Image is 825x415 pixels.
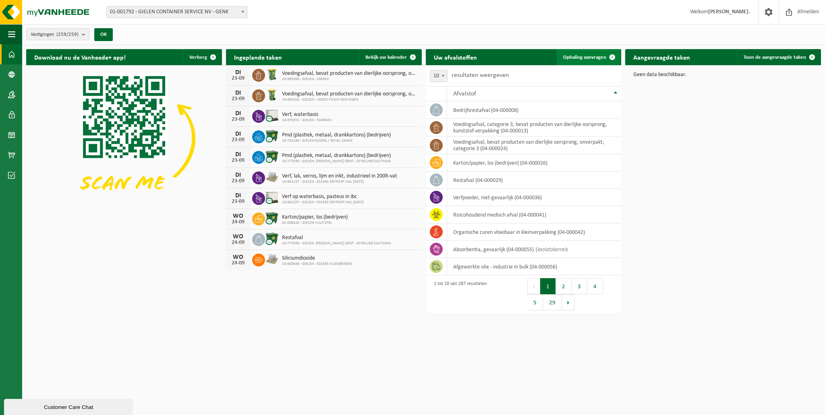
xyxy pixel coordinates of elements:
[537,247,568,253] i: koolstokorrels
[265,109,279,122] img: PB-IC-CU
[447,206,622,223] td: risicohoudend medisch afval (04-000041)
[107,6,247,18] span: 01-001792 - GIELEN CONTAINER SERVICE NV - GENK
[282,159,391,164] span: 10-777036 - GIELEN -[PERSON_NAME] GENT - AFDELING EASTMAN
[447,119,622,136] td: voedingsafval, categorie 3, bevat producten van dierlijke oorsprong, kunststof verpakking (04-000...
[230,219,246,225] div: 24-09
[744,55,806,60] span: Toon de aangevraagde taken
[282,214,348,221] span: Karton/papier, los (bedrijven)
[282,200,364,205] span: 10-961257 - GIELEN - ESSERS DRYPORT HAL [DATE]
[447,154,622,171] td: karton/papier, los (bedrijven) (04-000026)
[31,29,79,41] span: Vestigingen
[447,223,622,241] td: organische zuren vloeibaar in kleinverpakking (04-000042)
[230,117,246,122] div: 23-09
[430,70,447,82] span: 10
[708,9,750,15] strong: [PERSON_NAME].
[447,171,622,189] td: restafval (04-000029)
[230,158,246,163] div: 23-09
[265,252,279,266] img: LP-PA-00000-WDN-11
[282,111,332,118] span: Verf, waterbasis
[737,49,820,65] a: Toon de aangevraagde taken
[230,110,246,117] div: DI
[230,137,246,143] div: 23-09
[556,278,572,294] button: 2
[453,91,476,97] span: Afvalstof
[282,153,391,159] span: Pmd (plastiek, metaal, drankkartons) (bedrijven)
[282,180,397,184] span: 10-961257 - GIELEN - ESSERS DRYPORT HAL [DATE]
[540,278,556,294] button: 1
[265,170,279,184] img: LP-PA-00000-WDN-11
[230,192,246,199] div: DI
[265,88,279,102] img: WB-0140-HPE-GN-50
[430,277,487,311] div: 1 tot 10 van 287 resultaten
[447,101,622,119] td: bedrijfsrestafval (04-000008)
[527,294,543,310] button: 5
[230,151,246,158] div: DI
[563,55,606,60] span: Ophaling aanvragen
[359,49,421,65] a: Bekijk uw kalender
[230,76,246,81] div: 23-09
[625,49,698,65] h2: Aangevraagde taken
[230,260,246,266] div: 24-09
[543,294,562,310] button: 29
[527,278,540,294] button: Previous
[265,211,279,225] img: WB-1100-CU
[230,233,246,240] div: WO
[26,49,134,65] h2: Download nu de Vanheede+ app!
[56,32,79,37] count: (259/259)
[265,191,279,204] img: PB-IC-CU
[4,397,135,415] iframe: chat widget
[265,232,279,246] img: WB-1100-CU
[265,68,279,81] img: WB-0240-HPE-GN-50
[26,65,222,212] img: Download de VHEPlus App
[447,241,622,258] td: absorbentia, gevaarlijk (04-000055) |
[230,199,246,204] div: 23-09
[282,97,418,102] span: 10-991925 - GIELEN - VERSO FOOD HOEVENEN
[282,70,418,77] span: Voedingsafval, bevat producten van dierlijke oorsprong, onverpakt, categorie 3
[230,90,246,96] div: DI
[282,262,352,266] span: 10-885646 - GIELEN - ESSERS OUDSBERGEN
[282,91,418,97] span: Voedingsafval, bevat producten van dierlijke oorsprong, onverpakt, categorie 3
[282,132,391,138] span: Pmd (plastiek, metaal, drankkartons) (bedrijven)
[282,221,348,225] span: 02-008410 - GIELEN-VLUX SPRL
[94,28,113,41] button: OK
[230,131,246,137] div: DI
[265,150,279,163] img: WB-1100-CU
[282,118,332,123] span: 10-970551 - GIELEN - CORPACK
[426,49,485,65] h2: Uw afvalstoffen
[230,172,246,178] div: DI
[447,189,622,206] td: verfpoeder, niet-gevaarlijk (04-000036)
[365,55,407,60] span: Bekijk uw kalender
[230,240,246,246] div: 24-09
[226,49,290,65] h2: Ingeplande taken
[452,72,509,78] label: resultaten weergeven
[572,278,587,294] button: 3
[282,138,391,143] span: 10-742194 - GIELEN-ESSERS / ROYAL CANIN
[106,6,247,18] span: 01-001792 - GIELEN CONTAINER SERVICE NV - GENK
[447,136,622,154] td: voedingsafval, bevat producten van dierlijke oorsprong, onverpakt, categorie 3 (04-000024)
[183,49,221,65] button: Verberg
[557,49,620,65] a: Ophaling aanvragen
[633,72,813,78] p: Geen data beschikbaar.
[230,96,246,102] div: 23-09
[282,173,397,180] span: Verf, lak, vernis, lijm en inkt, industrieel in 200lt-vat
[282,241,391,246] span: 10-777036 - GIELEN -[PERSON_NAME] GENT - AFDELING EASTMAN
[282,255,352,262] span: Siliciumdioxide
[230,213,246,219] div: WO
[230,178,246,184] div: 23-09
[562,294,574,310] button: Next
[265,129,279,143] img: WB-1100-CU
[282,77,418,82] span: 10-985399 - GIELEN - SPARKX
[430,70,448,82] span: 10
[230,254,246,260] div: WO
[282,235,391,241] span: Restafval
[282,194,364,200] span: Verf op waterbasis, pasteus in ibc
[230,69,246,76] div: DI
[447,258,622,275] td: afgewerkte olie - industrie in bulk (04-000056)
[189,55,207,60] span: Verberg
[26,28,89,40] button: Vestigingen(259/259)
[587,278,603,294] button: 4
